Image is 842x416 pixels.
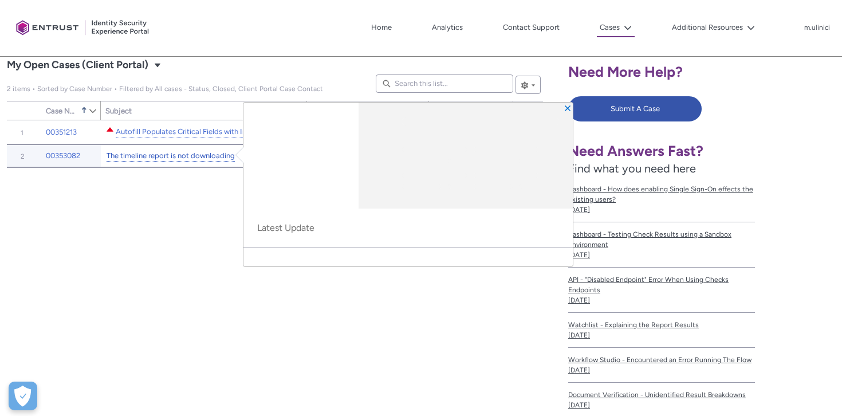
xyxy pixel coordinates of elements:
a: Home [368,19,395,36]
button: Close [564,104,572,112]
lightning-icon: Escalated [105,125,115,134]
lightning-formatted-date-time: [DATE] [568,331,590,339]
span: Find what you need here [568,162,696,175]
span: Case Number [46,107,78,115]
a: 00353082 [46,150,80,162]
a: Contact Support [500,19,562,36]
span: Dashboard - Testing Check Results using a Sandbox Environment [568,229,755,250]
lightning-formatted-date-time: [DATE] [568,296,590,304]
span: Need More Help? [568,63,683,80]
a: Autofill Populates Critical Fields with Incorrect Data [116,126,284,138]
span: Watchlist - Explaining the Report Results [568,320,755,330]
lightning-formatted-date-time: [DATE] [568,251,590,259]
button: User Profile m.ulinici [804,21,831,33]
span: Workflow Studio - Encountered an Error Running The Flow [568,355,755,365]
span: My Open Cases (Client Portal) [7,85,323,93]
button: List View Controls [516,76,541,94]
lightning-formatted-date-time: [DATE] [568,401,590,409]
span: Dashboard - How does enabling Single Sign-On effects the existing users? [568,184,755,205]
span: My Open Cases (Client Portal) [7,56,148,74]
button: Cases [597,19,635,37]
button: Submit A Case [568,96,702,121]
header: Highlights panel header [243,103,573,209]
div: Cookie Preferences [9,382,37,410]
a: 00351213 [46,127,77,138]
h1: Need Answers Fast? [568,142,755,160]
p: m.ulinici [804,24,830,32]
span: Document Verification - Unidentified Result Breakdowns [568,390,755,400]
a: The timeline report is not downloading [107,150,235,162]
span: API - "Disabled Endpoint" Error When Using Checks Endpoints [568,274,755,295]
span: Latest Update [257,222,559,234]
button: Additional Resources [669,19,758,36]
lightning-formatted-date-time: [DATE] [568,366,590,374]
button: Open Preferences [9,382,37,410]
input: Search this list... [376,74,513,93]
lightning-formatted-date-time: [DATE] [568,206,590,214]
a: Analytics, opens in new tab [429,19,466,36]
button: Select a List View: Cases [151,58,164,72]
